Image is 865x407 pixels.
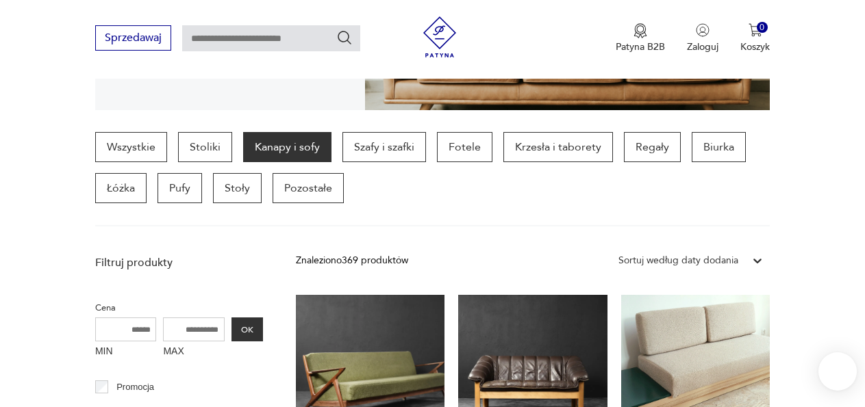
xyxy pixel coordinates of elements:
[336,29,353,46] button: Szukaj
[419,16,460,57] img: Patyna - sklep z meblami i dekoracjami vintage
[618,253,738,268] div: Sortuj według daty dodania
[273,173,344,203] a: Pozostałe
[243,132,331,162] a: Kanapy i sofy
[178,132,232,162] a: Stoliki
[818,352,857,391] iframe: Smartsupp widget button
[616,23,665,53] a: Ikona medaluPatyna B2B
[616,40,665,53] p: Patyna B2B
[213,173,262,203] a: Stoły
[624,132,681,162] a: Regały
[95,341,157,363] label: MIN
[296,253,408,268] div: Znaleziono 369 produktów
[95,255,263,270] p: Filtruj produkty
[634,23,647,38] img: Ikona medalu
[687,23,718,53] button: Zaloguj
[616,23,665,53] button: Patyna B2B
[95,25,171,51] button: Sprzedawaj
[740,23,770,53] button: 0Koszyk
[740,40,770,53] p: Koszyk
[163,341,225,363] label: MAX
[231,317,263,341] button: OK
[95,300,263,315] p: Cena
[95,132,167,162] a: Wszystkie
[503,132,613,162] a: Krzesła i taborety
[692,132,746,162] a: Biurka
[687,40,718,53] p: Zaloguj
[342,132,426,162] a: Szafy i szafki
[749,23,762,37] img: Ikona koszyka
[437,132,492,162] a: Fotele
[158,173,202,203] a: Pufy
[95,173,147,203] a: Łóżka
[696,23,710,37] img: Ikonka użytkownika
[95,34,171,44] a: Sprzedawaj
[757,22,768,34] div: 0
[116,380,154,395] p: Promocja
